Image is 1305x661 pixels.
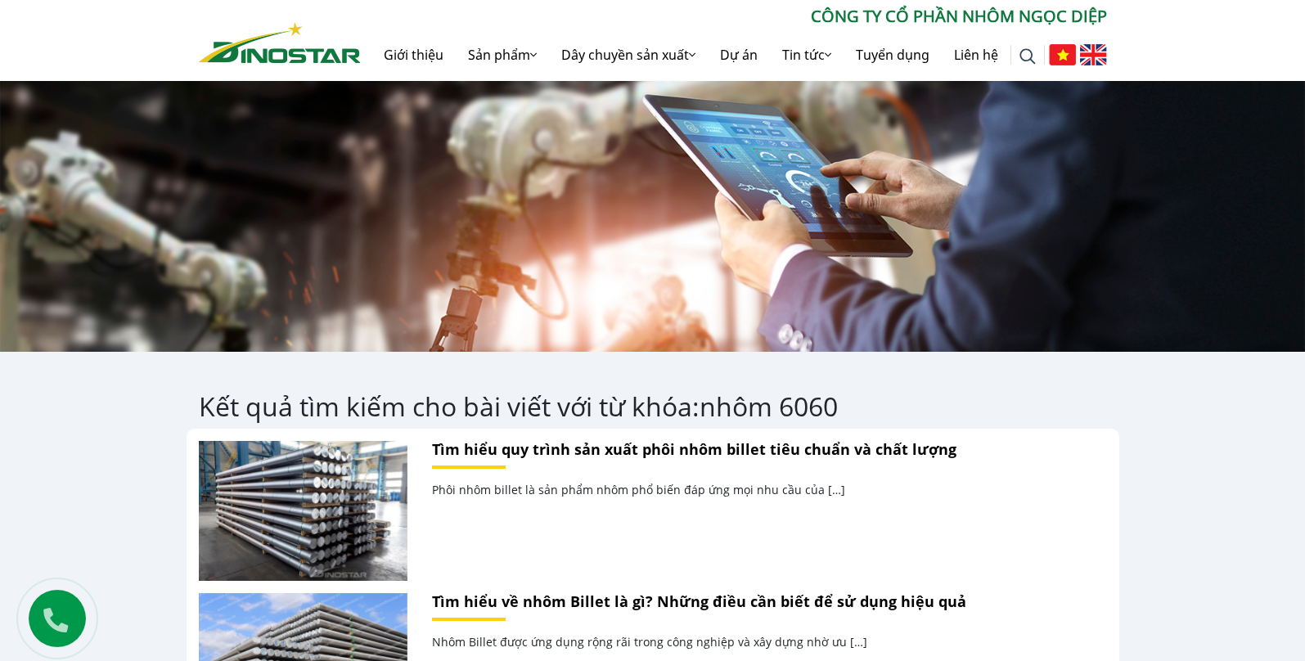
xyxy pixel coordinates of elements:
a: Sản phẩm [456,29,549,81]
a: Dây chuyền sản xuất [549,29,708,81]
p: Phôi nhôm billet là sản phẩm nhôm phổ biến đáp ứng mọi nhu cầu của […] [432,481,1107,498]
p: CÔNG TY CỔ PHẦN NHÔM NGỌC DIỆP [361,4,1107,29]
img: search [1019,48,1036,65]
a: Giới thiệu [371,29,456,81]
a: Tìm hiểu quy trình sản xuất phôi nhôm billet tiêu chuẩn và chất lượng [432,439,956,459]
a: Tìm hiểu quy trình sản xuất phôi nhôm billet tiêu chuẩn và chất lượng [199,441,407,581]
p: Nhôm Billet được ứng dụng rộng rãi trong công nghiệp và xây dựng nhờ ưu […] [432,633,1107,650]
a: Tìm hiểu về nhôm Billet là gì? Những điều cần biết để sử dụng hiệu quả [432,591,966,611]
img: Nhôm Dinostar [199,22,361,63]
a: Tuyển dụng [844,29,942,81]
a: Tin tức [770,29,844,81]
img: English [1080,44,1107,65]
span: nhôm 6060 [700,389,838,424]
img: Tiếng Việt [1049,44,1076,65]
a: Dự án [708,29,770,81]
img: Tìm hiểu quy trình sản xuất phôi nhôm billet tiêu chuẩn và chất lượng [198,441,407,581]
h2: Kết quả tìm kiếm cho bài viết với từ khóa: [199,391,1107,422]
a: Liên hệ [942,29,1010,81]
